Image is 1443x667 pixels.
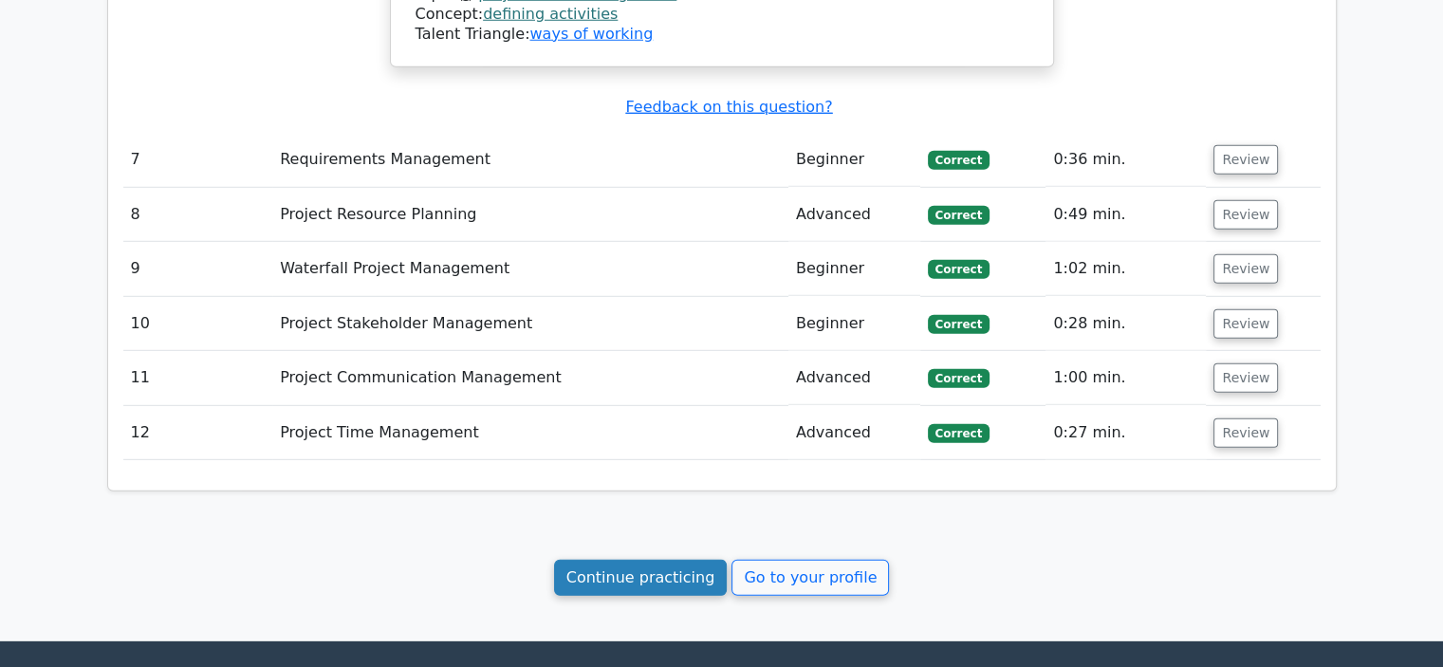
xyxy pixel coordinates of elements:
[416,5,1028,25] div: Concept:
[788,351,920,405] td: Advanced
[123,242,273,296] td: 9
[928,315,990,334] span: Correct
[1045,133,1206,187] td: 0:36 min.
[1213,363,1278,393] button: Review
[1045,406,1206,460] td: 0:27 min.
[1213,200,1278,230] button: Review
[1213,254,1278,284] button: Review
[272,297,788,351] td: Project Stakeholder Management
[272,406,788,460] td: Project Time Management
[928,260,990,279] span: Correct
[1045,188,1206,242] td: 0:49 min.
[788,242,920,296] td: Beginner
[1045,351,1206,405] td: 1:00 min.
[272,242,788,296] td: Waterfall Project Management
[123,188,273,242] td: 8
[529,25,653,43] a: ways of working
[123,351,273,405] td: 11
[1045,297,1206,351] td: 0:28 min.
[928,369,990,388] span: Correct
[272,351,788,405] td: Project Communication Management
[554,560,728,596] a: Continue practicing
[928,424,990,443] span: Correct
[1213,309,1278,339] button: Review
[1045,242,1206,296] td: 1:02 min.
[483,5,618,23] a: defining activities
[1213,145,1278,175] button: Review
[928,151,990,170] span: Correct
[788,188,920,242] td: Advanced
[788,133,920,187] td: Beginner
[123,297,273,351] td: 10
[928,206,990,225] span: Correct
[788,297,920,351] td: Beginner
[272,133,788,187] td: Requirements Management
[123,406,273,460] td: 12
[272,188,788,242] td: Project Resource Planning
[123,133,273,187] td: 7
[625,98,832,116] a: Feedback on this question?
[1213,418,1278,448] button: Review
[788,406,920,460] td: Advanced
[731,560,889,596] a: Go to your profile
